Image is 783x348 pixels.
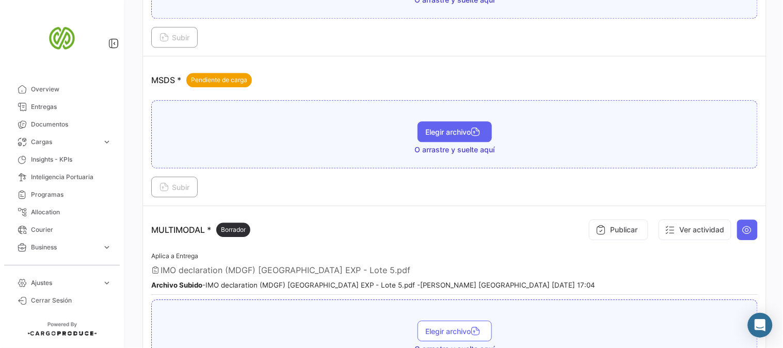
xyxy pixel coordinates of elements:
[102,260,111,270] span: expand_more
[31,225,111,234] span: Courier
[31,190,111,199] span: Programas
[151,223,250,237] p: MULTIMODAL *
[8,81,116,98] a: Overview
[31,102,111,112] span: Entregas
[8,168,116,186] a: Inteligencia Portuaria
[31,243,98,252] span: Business
[589,219,648,240] button: Publicar
[159,33,189,42] span: Subir
[151,73,252,87] p: MSDS *
[8,116,116,133] a: Documentos
[151,252,198,260] span: Aplica a Entrega
[426,327,484,336] span: Elegir archivo
[418,321,492,341] button: Elegir archivo
[221,225,246,234] span: Borrador
[31,208,111,217] span: Allocation
[102,137,111,147] span: expand_more
[31,120,111,129] span: Documentos
[151,177,198,197] button: Subir
[102,243,111,252] span: expand_more
[151,27,198,48] button: Subir
[151,281,202,289] b: Archivo Subido
[31,172,111,182] span: Inteligencia Portuaria
[748,313,773,338] div: Abrir Intercom Messenger
[102,278,111,288] span: expand_more
[31,296,111,305] span: Cerrar Sesión
[426,128,484,136] span: Elegir archivo
[191,75,247,85] span: Pendiente de carga
[36,12,88,64] img: san-miguel-logo.png
[8,203,116,221] a: Allocation
[418,121,492,142] button: Elegir archivo
[161,265,410,275] span: IMO declaration (MDGF) [GEOGRAPHIC_DATA] EXP - Lote 5.pdf
[151,281,595,289] small: - IMO declaration (MDGF) [GEOGRAPHIC_DATA] EXP - Lote 5.pdf - [PERSON_NAME] [GEOGRAPHIC_DATA] [DA...
[8,98,116,116] a: Entregas
[31,278,98,288] span: Ajustes
[8,186,116,203] a: Programas
[31,137,98,147] span: Cargas
[31,85,111,94] span: Overview
[31,260,98,270] span: Estadísticas
[8,151,116,168] a: Insights - KPIs
[31,155,111,164] span: Insights - KPIs
[414,145,494,155] span: O arrastre y suelte aquí
[8,221,116,239] a: Courier
[159,183,189,192] span: Subir
[659,219,731,240] button: Ver actividad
